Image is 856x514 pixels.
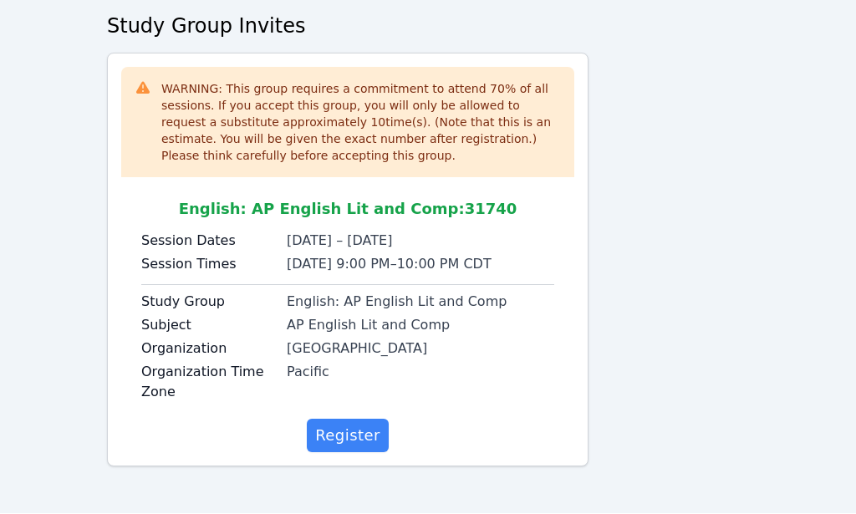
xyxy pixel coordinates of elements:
[141,232,277,252] label: Session Dates
[287,363,554,383] div: Pacific
[287,339,554,359] div: [GEOGRAPHIC_DATA]
[179,201,517,218] span: English: AP English Lit and Comp : 31740
[161,81,561,165] div: WARNING: This group requires a commitment to attend 70 % of all sessions. If you accept this grou...
[141,316,277,336] label: Subject
[287,316,554,336] div: AP English Lit and Comp
[141,293,277,313] label: Study Group
[315,425,380,448] span: Register
[141,339,277,359] label: Organization
[287,255,554,275] li: [DATE] 9:00 PM 10:00 PM CDT
[141,255,277,275] label: Session Times
[287,233,392,249] span: [DATE] – [DATE]
[141,363,277,403] label: Organization Time Zone
[107,13,749,40] h2: Study Group Invites
[307,420,389,453] button: Register
[390,257,397,272] span: –
[287,293,554,313] div: English: AP English Lit and Comp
